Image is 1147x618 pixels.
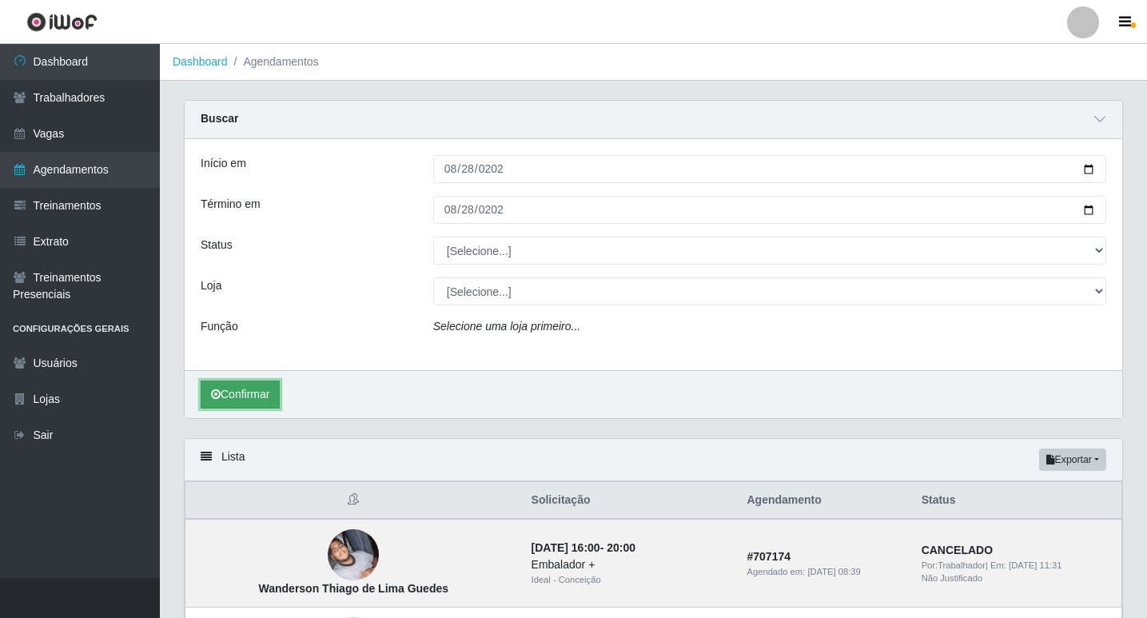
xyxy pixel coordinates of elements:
[228,54,319,70] li: Agendamentos
[26,12,98,32] img: CoreUI Logo
[201,381,280,409] button: Confirmar
[201,277,221,294] label: Loja
[922,572,1112,585] div: Não Justificado
[738,482,912,520] th: Agendamento
[532,573,728,587] div: Ideal - Conceição
[201,112,238,125] strong: Buscar
[607,541,635,554] time: 20:00
[201,196,261,213] label: Término em
[532,541,600,554] time: [DATE] 16:00
[201,318,238,335] label: Função
[922,559,1112,572] div: | Em:
[433,320,580,333] i: Selecione uma loja primeiro...
[922,544,993,556] strong: CANCELADO
[747,550,791,563] strong: # 707174
[807,567,860,576] time: [DATE] 08:39
[201,237,233,253] label: Status
[201,155,246,172] label: Início em
[185,439,1122,481] div: Lista
[433,155,1106,183] input: 00/00/0000
[522,482,738,520] th: Solicitação
[433,196,1106,224] input: 00/00/0000
[160,44,1147,81] nav: breadcrumb
[1009,560,1061,570] time: [DATE] 11:31
[1039,449,1106,471] button: Exportar
[259,582,449,595] strong: Wanderson Thiago de Lima Guedes
[532,541,635,554] strong: -
[922,560,986,570] span: Por: Trabalhador
[328,529,379,580] img: Wanderson Thiago de Lima Guedes
[912,482,1122,520] th: Status
[173,55,228,68] a: Dashboard
[532,556,728,573] div: Embalador +
[747,565,902,579] div: Agendado em:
